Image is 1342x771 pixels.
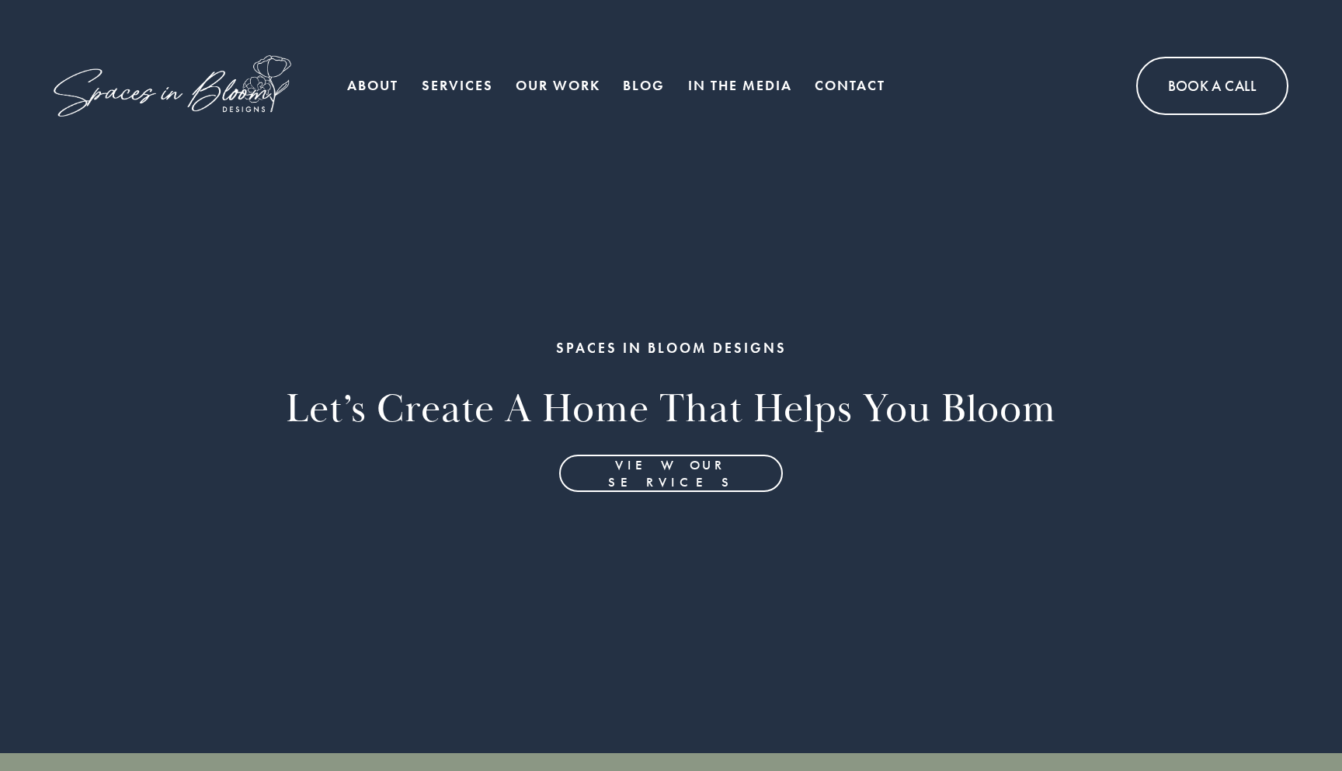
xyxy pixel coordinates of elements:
a: Services [422,70,493,101]
a: In the Media [688,70,792,101]
a: Our Work [516,70,600,101]
a: Book A Call [1136,57,1288,115]
h2: Let’s Create a home that helps you bloom [56,384,1286,436]
a: View Our Services [559,455,783,492]
a: About [347,70,398,101]
a: Blog [623,70,665,101]
h1: SPACES IN BLOOM DESIGNS [56,339,1286,358]
img: Spaces in Bloom Designs [54,55,290,117]
a: Contact [815,70,885,101]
